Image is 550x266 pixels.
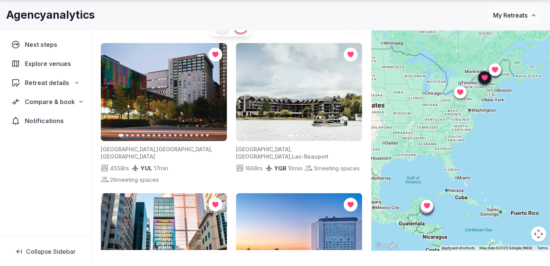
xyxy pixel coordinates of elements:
[101,43,227,141] img: Featured image for venue
[236,153,290,160] span: [GEOGRAPHIC_DATA]
[25,59,74,68] span: Explore venues
[201,134,203,136] button: Go to slide 16
[301,134,304,136] button: Go to slide 3
[119,134,124,137] button: Go to slide 1
[142,134,144,136] button: Go to slide 5
[110,164,129,172] span: 455 Brs
[25,97,75,106] span: Compare & book
[292,153,328,160] span: Lac-Beauport
[373,241,398,251] img: Google
[25,116,67,125] span: Notifications
[185,134,187,136] button: Go to slide 13
[537,246,548,250] a: Terms (opens in new tab)
[6,243,85,260] button: Collapse Sidebar
[236,43,362,141] img: Featured image for venue
[296,134,298,136] button: Go to slide 2
[158,134,160,136] button: Go to slide 8
[126,134,128,136] button: Go to slide 2
[110,176,159,184] span: 26 meeting spaces
[25,40,60,49] span: Next steps
[154,164,168,172] span: 17 min
[141,165,152,172] span: YUL
[479,246,532,250] span: Map data ©2025 Google, INEGI
[25,78,69,87] span: Retreat details
[157,146,211,152] span: [GEOGRAPHIC_DATA]
[137,134,139,136] button: Go to slide 4
[493,11,527,19] span: My Retreats
[236,146,290,152] span: [GEOGRAPHIC_DATA]
[307,134,309,136] button: Go to slide 4
[6,8,95,22] h1: Agencyanalytics
[101,146,155,152] span: [GEOGRAPHIC_DATA]
[206,134,209,136] button: Go to slide 17
[6,37,85,53] a: Next steps
[373,241,398,251] a: Open this area in Google Maps (opens a new window)
[169,134,171,136] button: Go to slide 10
[190,134,192,136] button: Go to slide 14
[290,153,292,160] span: ,
[486,6,544,25] button: My Retreats
[289,134,294,137] button: Go to slide 1
[314,164,360,172] span: 5 meeting spaces
[131,134,134,136] button: Go to slide 3
[245,164,263,172] span: 166 Brs
[288,164,302,172] span: 10 min
[174,134,176,136] button: Go to slide 11
[442,245,475,251] button: Keyboard shortcuts
[6,113,85,129] a: Notifications
[6,56,85,72] a: Explore venues
[274,165,286,172] span: YQB
[147,134,150,136] button: Go to slide 6
[531,226,546,242] button: Map camera controls
[290,146,292,152] span: ,
[26,248,76,255] span: Collapse Sidebar
[153,134,155,136] button: Go to slide 7
[196,134,198,136] button: Go to slide 15
[155,146,157,152] span: ,
[211,146,212,152] span: ,
[101,153,155,160] span: [GEOGRAPHIC_DATA]
[180,134,182,136] button: Go to slide 12
[163,134,166,136] button: Go to slide 9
